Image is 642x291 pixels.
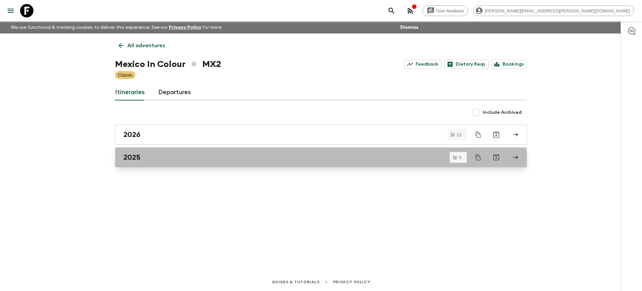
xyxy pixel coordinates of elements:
[115,58,221,71] h1: Mexico In Colour MX2
[115,84,145,100] a: Itineraries
[455,155,465,160] span: 9
[123,130,140,139] h2: 2026
[453,133,465,137] span: 12
[491,60,527,69] a: Bookings
[473,5,634,16] div: [PERSON_NAME][EMAIL_ADDRESS][PERSON_NAME][DOMAIN_NAME]
[333,278,370,286] a: Privacy Policy
[490,151,503,164] button: Archive
[404,60,442,69] a: Feedback
[272,278,320,286] a: Guides & Tutorials
[422,5,468,16] a: Give feedback
[127,42,165,50] p: All adventures
[169,25,201,30] a: Privacy Policy
[433,8,468,13] span: Give feedback
[8,21,225,33] p: We use functional & tracking cookies to deliver this experience. See our for more.
[399,23,420,32] button: Dismiss
[472,129,484,141] button: Duplicate
[115,39,169,52] a: All adventures
[115,147,527,167] a: 2025
[472,151,484,163] button: Duplicate
[490,128,503,141] button: Archive
[158,84,191,100] a: Departures
[4,4,17,17] button: menu
[483,109,522,116] span: Include Archived
[123,153,140,162] h2: 2025
[385,4,398,17] button: search adventures
[115,125,527,145] a: 2026
[118,72,133,78] p: Classic
[481,8,634,13] span: [PERSON_NAME][EMAIL_ADDRESS][PERSON_NAME][DOMAIN_NAME]
[444,60,489,69] a: Dietary Reqs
